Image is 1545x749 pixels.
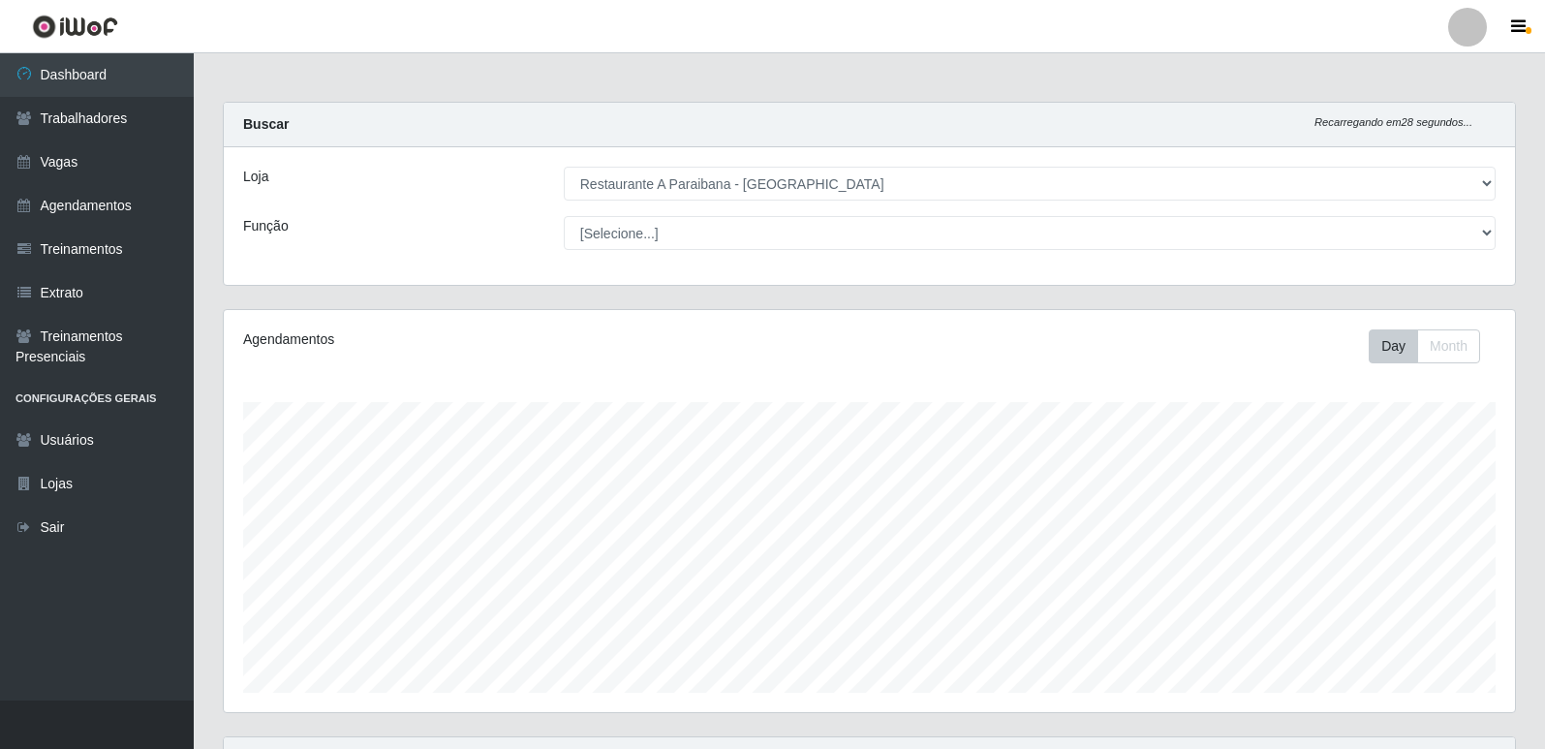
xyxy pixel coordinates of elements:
div: First group [1369,329,1480,363]
i: Recarregando em 28 segundos... [1314,116,1472,128]
button: Day [1369,329,1418,363]
img: CoreUI Logo [32,15,118,39]
strong: Buscar [243,116,289,132]
label: Função [243,216,289,236]
button: Month [1417,329,1480,363]
div: Toolbar with button groups [1369,329,1496,363]
div: Agendamentos [243,329,748,350]
label: Loja [243,167,268,187]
